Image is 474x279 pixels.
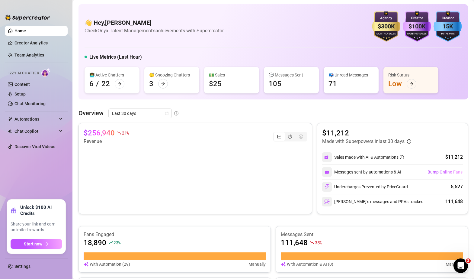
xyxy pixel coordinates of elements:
button: Bump Online Fans [427,167,463,177]
div: Total Fans [434,32,462,36]
h4: 👋 Hey, [PERSON_NAME] [85,18,224,27]
div: Creator [434,15,462,21]
article: Revenue [84,138,129,145]
span: line-chart [277,135,281,139]
div: 👩‍💻 Active Chatters [89,72,135,78]
img: svg%3e [324,184,330,190]
div: Undercharges Prevented by PriceGuard [322,182,408,192]
div: Agency [372,15,400,21]
img: svg%3e [325,170,329,174]
div: $11,212 [445,154,463,161]
div: 3 [149,79,153,89]
div: segmented control [273,132,307,141]
span: arrow-right [409,82,414,86]
span: rise [109,241,113,245]
a: Creator Analytics [14,38,63,48]
a: Setup [14,92,26,96]
img: AI Chatter [41,68,51,77]
span: Start now [24,242,42,246]
a: Team Analytics [14,53,44,57]
div: Risk Status [388,72,434,78]
img: purple-badge-B9DA21FR.svg [403,11,431,42]
div: 💬 Messages Sent [269,72,314,78]
article: Made with Superpowers in last 30 days [322,138,405,145]
span: arrow-right [45,242,49,246]
span: pie-chart [288,135,292,139]
article: Fans Engaged [84,231,266,238]
div: $300K [372,22,400,31]
article: 18,890 [84,238,106,248]
img: svg%3e [84,261,88,268]
span: 2 [466,258,471,263]
a: Content [14,82,30,87]
span: Bump Online Fans [428,170,463,174]
span: Chat Copilot [14,126,57,136]
article: Manually [446,261,463,268]
span: info-circle [174,111,178,115]
div: 105 [269,79,281,89]
div: 5,527 [451,183,463,190]
article: Manually [248,261,266,268]
span: arrow-right [161,82,165,86]
div: $100K [403,22,431,31]
img: gold-badge-CigiZidd.svg [372,11,400,42]
img: logo-BBDzfeDw.svg [5,15,50,21]
strong: Unlock $100 AI Credits [20,204,62,216]
div: 📪 Unread Messages [328,72,374,78]
div: 22 [101,79,110,89]
span: arrow-right [117,82,122,86]
div: Monthly Sales [403,32,431,36]
img: svg%3e [324,154,330,160]
article: $11,212 [322,128,411,138]
a: Discover Viral Videos [14,144,55,149]
div: 15K [434,22,462,31]
span: Share your link and earn unlimited rewards [11,221,62,233]
iframe: Intercom live chat [453,258,468,273]
span: gift [11,207,17,213]
article: 111,648 [281,238,308,248]
span: dollar-circle [299,135,303,139]
span: info-circle [400,155,404,159]
img: svg%3e [324,199,330,204]
span: fall [117,131,121,135]
a: Settings [14,264,30,269]
div: Monthly Sales [372,32,400,36]
div: 111,648 [445,198,463,205]
span: Izzy AI Chatter [8,70,39,76]
img: svg%3e [281,261,286,268]
div: [PERSON_NAME]’s messages and PPVs tracked [322,197,424,206]
span: Last 30 days [112,109,168,118]
span: 23 % [114,240,120,245]
span: info-circle [407,139,411,144]
a: Chat Monitoring [14,101,46,106]
article: With Automation (29) [90,261,130,268]
span: fall [310,241,314,245]
div: 💵 Sales [209,72,254,78]
span: Automations [14,114,57,124]
article: $256,940 [84,128,115,138]
div: 6 [89,79,94,89]
div: 😴 Snoozing Chatters [149,72,194,78]
a: Home [14,28,26,33]
button: Start nowarrow-right [11,239,62,249]
article: Check Onyx Talent Management's achievements with Supercreator [85,27,224,34]
span: thunderbolt [8,117,13,122]
span: 38 % [315,240,322,245]
div: $25 [209,79,222,89]
div: Sales made with AI & Automations [334,154,404,161]
div: Creator [403,15,431,21]
div: Messages sent by automations & AI [322,167,401,177]
span: 21 % [122,130,129,136]
article: With Automation & AI (0) [287,261,333,268]
article: Overview [78,109,104,118]
h5: Live Metrics (Last Hour) [89,54,142,61]
img: Chat Copilot [8,129,12,133]
img: blue-badge-DgoSNQY1.svg [434,11,462,42]
div: 71 [328,79,337,89]
span: calendar [165,112,168,115]
article: Messages Sent [281,231,463,238]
